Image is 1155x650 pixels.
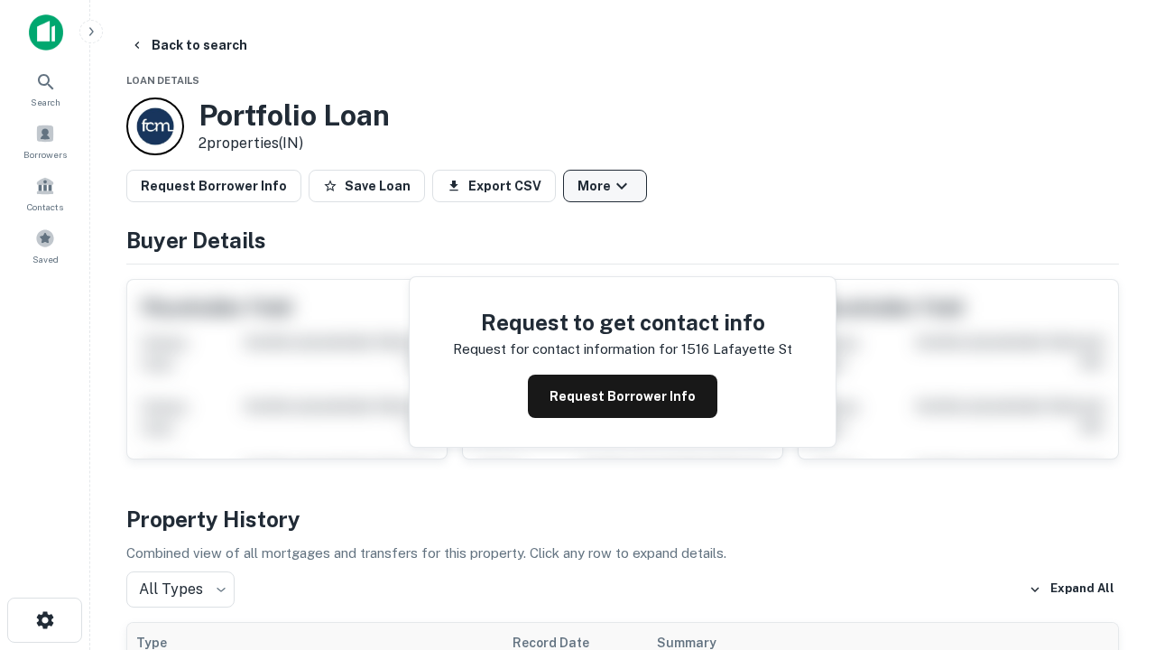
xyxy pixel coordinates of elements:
span: Search [31,95,60,109]
p: Request for contact information for [453,339,678,360]
a: Saved [5,221,85,270]
a: Search [5,64,85,113]
p: 2 properties (IN) [199,133,390,154]
h4: Buyer Details [126,224,1119,256]
img: capitalize-icon.png [29,14,63,51]
a: Borrowers [5,116,85,165]
span: Loan Details [126,75,199,86]
button: More [563,170,647,202]
h4: Property History [126,503,1119,535]
a: Contacts [5,169,85,218]
div: All Types [126,571,235,608]
iframe: Chat Widget [1065,448,1155,534]
button: Back to search [123,29,254,61]
button: Request Borrower Info [528,375,717,418]
h3: Portfolio Loan [199,98,390,133]
p: Combined view of all mortgages and transfers for this property. Click any row to expand details. [126,543,1119,564]
span: Contacts [27,200,63,214]
span: Borrowers [23,147,67,162]
h4: Request to get contact info [453,306,792,339]
span: Saved [32,252,59,266]
button: Save Loan [309,170,425,202]
button: Export CSV [432,170,556,202]
p: 1516 lafayette st [681,339,792,360]
button: Request Borrower Info [126,170,301,202]
button: Expand All [1024,576,1119,603]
